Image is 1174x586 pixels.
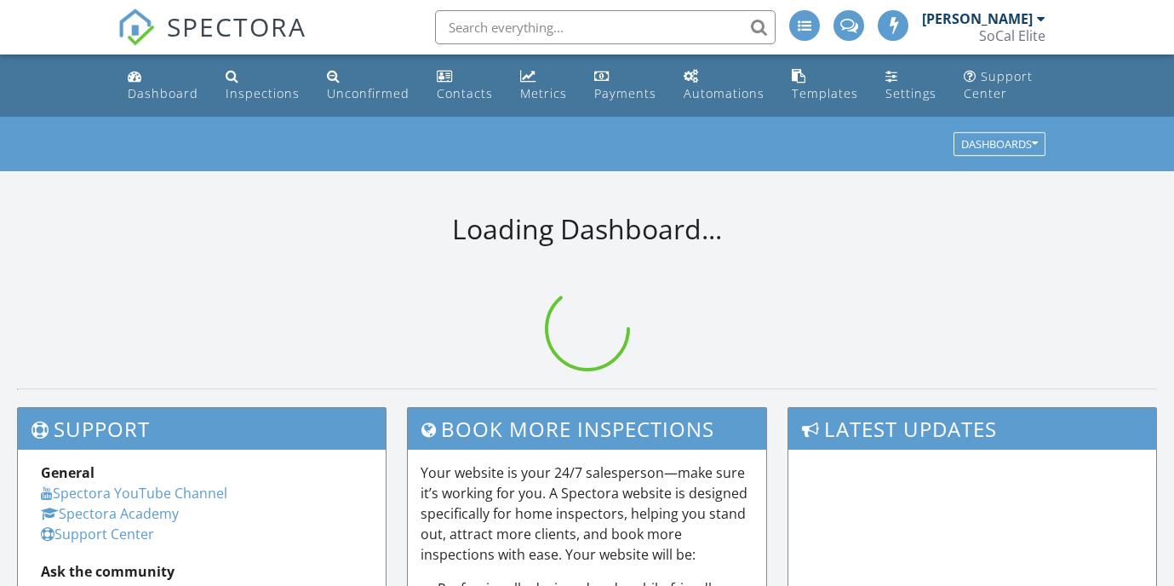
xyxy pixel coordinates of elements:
strong: General [41,463,94,482]
a: Payments [587,61,663,110]
div: Metrics [520,85,567,101]
a: Support Center [41,525,154,543]
div: Settings [885,85,936,101]
a: Contacts [430,61,500,110]
p: Your website is your 24/7 salesperson—make sure it’s working for you. A Spectora website is desig... [421,462,753,565]
a: Metrics [513,61,574,110]
div: Payments [594,85,656,101]
div: [PERSON_NAME] [922,10,1033,27]
div: Inspections [226,85,300,101]
div: Templates [792,85,858,101]
h3: Latest Updates [788,408,1156,450]
a: Support Center [957,61,1053,110]
div: Automations [684,85,765,101]
a: Spectora Academy [41,504,179,523]
div: Dashboards [961,139,1038,151]
input: Search everything... [435,10,776,44]
a: SPECTORA [117,23,306,59]
h3: Support [18,408,386,450]
div: Support Center [964,68,1033,101]
div: Unconfirmed [327,85,409,101]
button: Dashboards [954,133,1045,157]
div: Ask the community [41,561,363,582]
div: Dashboard [128,85,198,101]
div: SoCal Elite [979,27,1045,44]
a: Automations (Advanced) [677,61,771,110]
span: SPECTORA [167,9,306,44]
h3: Book More Inspections [408,408,765,450]
a: Settings [879,61,943,110]
a: Templates [785,61,865,110]
a: Dashboard [121,61,205,110]
a: Spectora YouTube Channel [41,484,227,503]
img: The Best Home Inspection Software - Spectora [117,9,155,46]
a: Inspections [219,61,306,110]
a: Unconfirmed [320,61,416,110]
div: Contacts [437,85,493,101]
